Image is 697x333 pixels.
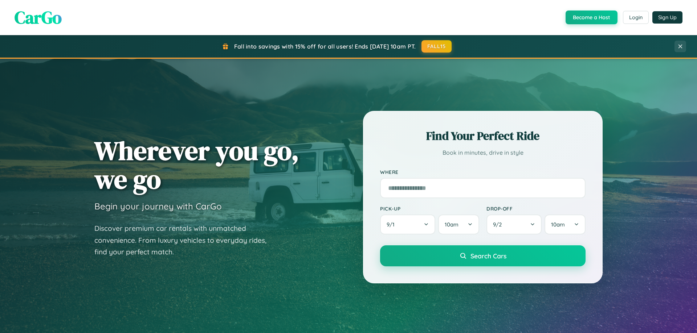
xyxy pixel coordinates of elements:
[15,5,62,29] span: CarGo
[380,205,479,212] label: Pick-up
[380,128,586,144] h2: Find Your Perfect Ride
[438,215,479,234] button: 10am
[94,201,222,212] h3: Begin your journey with CarGo
[486,215,542,234] button: 9/2
[380,147,586,158] p: Book in minutes, drive in style
[623,11,649,24] button: Login
[445,221,458,228] span: 10am
[493,221,505,228] span: 9 / 2
[380,245,586,266] button: Search Cars
[380,215,435,234] button: 9/1
[551,221,565,228] span: 10am
[94,136,299,193] h1: Wherever you go, we go
[545,215,586,234] button: 10am
[421,40,452,53] button: FALL15
[652,11,682,24] button: Sign Up
[94,222,276,258] p: Discover premium car rentals with unmatched convenience. From luxury vehicles to everyday rides, ...
[486,205,586,212] label: Drop-off
[470,252,506,260] span: Search Cars
[234,43,416,50] span: Fall into savings with 15% off for all users! Ends [DATE] 10am PT.
[380,169,586,175] label: Where
[566,11,617,24] button: Become a Host
[387,221,398,228] span: 9 / 1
